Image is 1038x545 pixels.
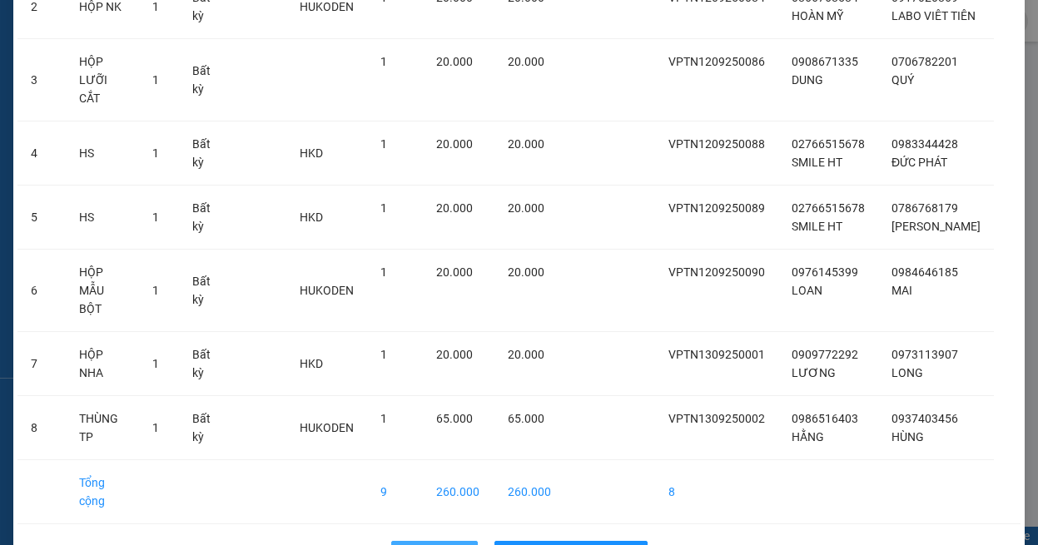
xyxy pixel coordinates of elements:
td: 6 [17,250,66,332]
span: 02766515678 [792,137,865,151]
span: 1 [380,265,387,279]
span: VPTN1209250089 [668,201,765,215]
span: 1 [152,73,159,87]
td: Bất kỳ [179,396,230,460]
span: 1 [380,55,387,68]
span: 1 [380,137,387,151]
span: LOAN [792,284,822,297]
span: 1 [152,421,159,434]
span: HOÀN MỸ [792,9,843,22]
td: 8 [17,396,66,460]
td: HỘP NHA [66,332,139,396]
td: 8 [655,460,778,524]
span: HẰNG [792,430,824,443]
span: 0983344428 [891,137,958,151]
span: 0976145399 [792,265,858,279]
span: VPTN1309250002 [668,412,765,425]
span: LABO VIÊT TIÊN [891,9,976,22]
td: 260.000 [494,460,564,524]
span: 0973113907 [891,348,958,361]
td: HỘP LƯỠI CẮT [66,39,139,121]
td: THÙNG TP [66,396,139,460]
span: 65.000 [508,412,544,425]
span: HKD [300,357,323,370]
span: 0908671335 [792,55,858,68]
span: VPTN1209250086 [668,55,765,68]
td: HỘP MẪU BỘT [66,250,139,332]
td: 5 [17,186,66,250]
span: 0909772292 [792,348,858,361]
td: Bất kỳ [179,121,230,186]
span: LONG [891,366,923,379]
span: 20.000 [508,201,544,215]
td: Tổng cộng [66,460,139,524]
span: HUKODEN [300,284,354,297]
span: 1 [152,284,159,297]
td: HS [66,186,139,250]
span: 1 [152,357,159,370]
span: HÙNG [891,430,924,443]
span: 1 [152,146,159,160]
span: MAI [891,284,912,297]
span: 1 [380,348,387,361]
span: 1 [380,412,387,425]
span: SMILE HT [792,220,842,233]
span: 20.000 [436,55,473,68]
span: 65.000 [436,412,473,425]
span: 20.000 [508,348,544,361]
span: 1 [380,201,387,215]
span: [PERSON_NAME] [891,220,981,233]
td: Bất kỳ [179,250,230,332]
td: HS [66,121,139,186]
span: SMILE HT [792,156,842,169]
td: 9 [367,460,422,524]
td: 260.000 [423,460,494,524]
span: 20.000 [436,201,473,215]
td: 4 [17,121,66,186]
span: 0986516403 [792,412,858,425]
span: 20.000 [436,265,473,279]
td: 3 [17,39,66,121]
span: 20.000 [436,348,473,361]
span: 0984646185 [891,265,958,279]
span: ĐỨC PHÁT [891,156,947,169]
span: 20.000 [508,265,544,279]
span: VPTN1309250001 [668,348,765,361]
span: 0937403456 [891,412,958,425]
td: 7 [17,332,66,396]
span: LƯƠNG [792,366,836,379]
span: DUNG [792,73,823,87]
span: 20.000 [508,55,544,68]
span: HKD [300,211,323,224]
span: HUKODEN [300,421,354,434]
span: VPTN1209250088 [668,137,765,151]
span: QUÝ [891,73,914,87]
span: 0786768179 [891,201,958,215]
span: 02766515678 [792,201,865,215]
span: 20.000 [508,137,544,151]
td: Bất kỳ [179,186,230,250]
span: VPTN1209250090 [668,265,765,279]
td: Bất kỳ [179,332,230,396]
td: Bất kỳ [179,39,230,121]
span: 0706782201 [891,55,958,68]
span: HKD [300,146,323,160]
span: 1 [152,211,159,224]
span: 20.000 [436,137,473,151]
